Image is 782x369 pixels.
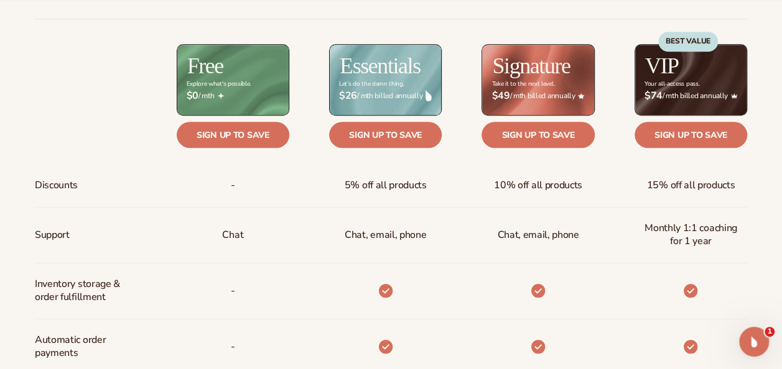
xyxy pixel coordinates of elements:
a: Sign up to save [635,122,747,148]
strong: $49 [491,90,510,102]
span: 1 [765,327,775,337]
a: Sign up to save [329,122,442,148]
span: Chat, email, phone [497,224,579,247]
h2: Signature [492,55,570,77]
span: / mth [187,90,279,102]
strong: $0 [187,90,198,102]
p: - [231,280,235,303]
span: / mth billed annually [339,90,432,102]
span: 10% off all products [494,174,582,197]
span: 5% off all products [345,174,427,197]
p: Chat [222,224,243,247]
iframe: Intercom live chat [739,327,769,357]
span: Automatic order payments [35,329,131,365]
img: Crown_2d87c031-1b5a-4345-8312-a4356ddcde98.png [731,93,737,99]
img: Free_Icon_bb6e7c7e-73f8-44bd-8ed0-223ea0fc522e.png [218,93,224,99]
img: Signature_BG_eeb718c8-65ac-49e3-a4e5-327c6aa73146.jpg [482,45,593,115]
span: Inventory storage & order fulfillment [35,273,120,309]
img: Essentials_BG_9050f826-5aa9-47d9-a362-757b82c62641.jpg [330,45,441,115]
span: / mth billed annually [645,90,737,102]
img: Star_6.png [578,93,584,99]
a: Sign up to save [482,122,594,148]
span: Support [35,224,70,247]
span: - [231,174,235,197]
p: Chat, email, phone [345,224,426,247]
h2: Essentials [340,55,421,77]
span: 15% off all products [647,174,735,197]
span: Discounts [35,174,78,197]
span: / mth billed annually [491,90,584,102]
a: Sign up to save [177,122,289,148]
span: - [231,335,235,358]
img: free_bg.png [177,45,289,115]
span: Monthly 1:1 coaching for 1 year [645,217,737,253]
strong: $26 [339,90,357,102]
img: drop.png [426,90,432,101]
div: BEST VALUE [658,32,718,52]
strong: $74 [645,90,663,102]
h2: Free [187,55,223,77]
img: VIP_BG_199964bd-3653-43bc-8a67-789d2d7717b9.jpg [635,45,747,115]
h2: VIP [645,55,679,77]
